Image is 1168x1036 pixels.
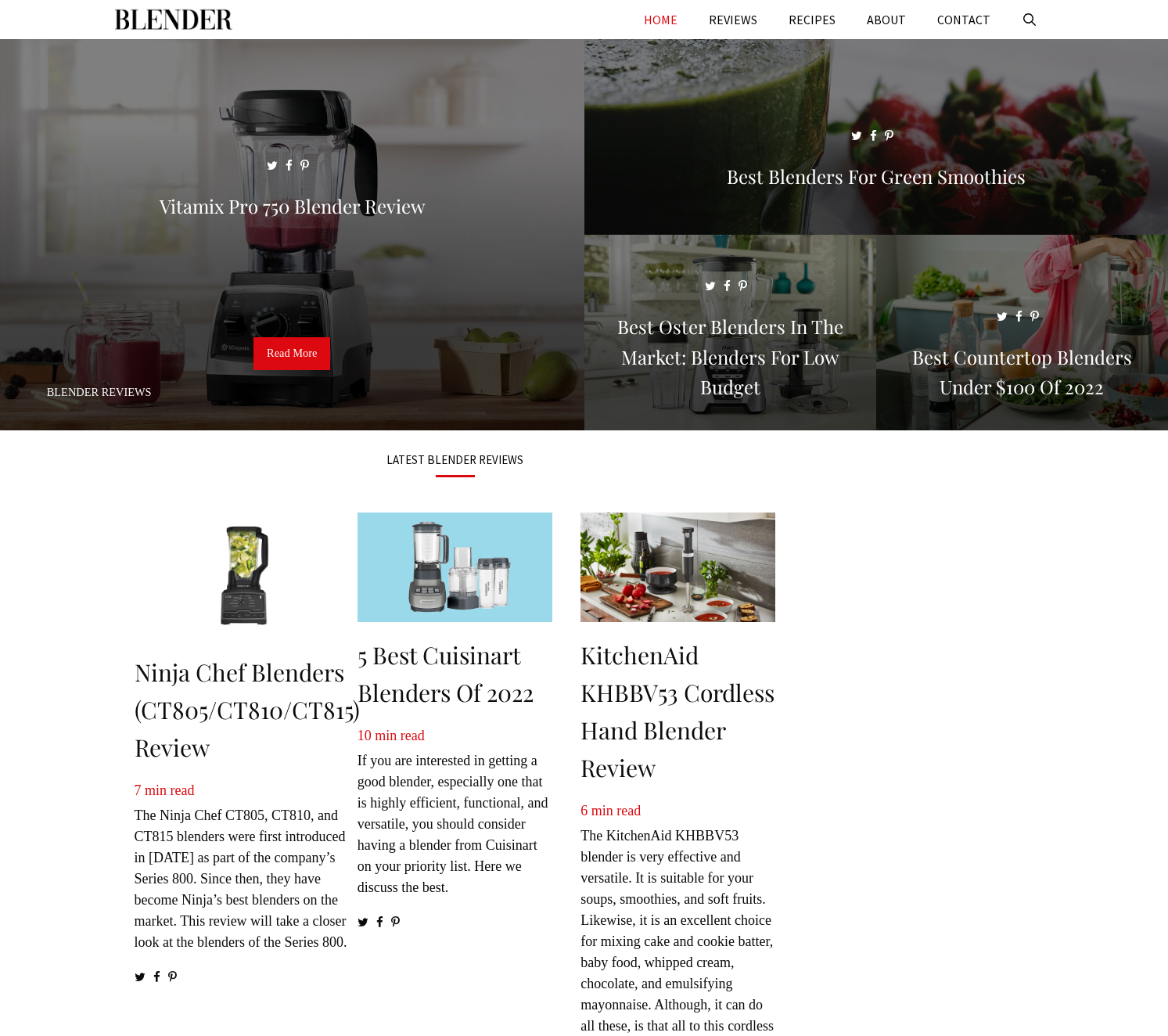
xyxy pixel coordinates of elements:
[358,513,552,622] img: 5 Best Cuisinart Blenders of 2022
[135,513,360,639] img: Ninja Chef Blenders (CT805/CT810/CT815) Review
[135,656,360,763] a: Ninja Chef Blenders (CT805/CT810/CT815) Review
[135,782,142,798] span: 7
[876,412,1168,427] a: Best Countertop Blenders Under $100 of 2022
[47,386,152,398] a: Blender Reviews
[584,412,876,427] a: Best Oster Blenders in the Market: Blenders for Low Budget
[358,728,372,743] span: 10
[145,782,194,798] span: min read
[375,728,424,743] span: min read
[580,803,588,818] span: 6
[358,725,552,898] p: If you are interested in getting a good blender, especially one that is highly efficient, functio...
[253,337,330,370] a: Read More
[135,780,360,953] p: The Ninja Chef CT805, CT810, and CT815 blenders were first introduced in [DATE] as part of the co...
[580,639,774,783] a: KitchenAid KHBBV53 Cordless Hand Blender Review
[580,513,775,622] img: KitchenAid KHBBV53 Cordless Hand Blender Review
[135,454,776,466] h3: LATEST BLENDER REVIEWS
[358,639,534,708] a: 5 Best Cuisinart Blenders of 2022
[591,803,641,818] span: min read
